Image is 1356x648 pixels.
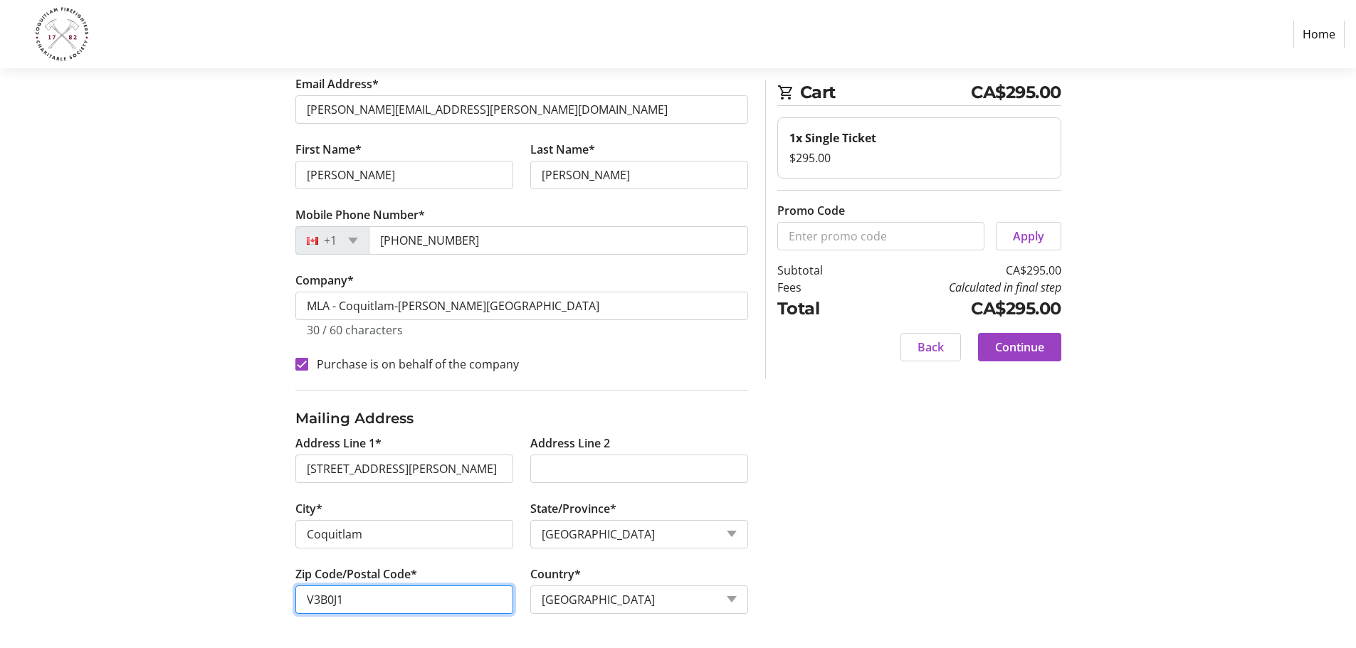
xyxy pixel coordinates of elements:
[1013,228,1044,245] span: Apply
[859,296,1061,322] td: CA$295.00
[295,272,354,289] label: Company *
[789,149,1049,166] div: $295.00
[530,500,616,517] label: State/Province*
[859,262,1061,279] td: CA$295.00
[777,262,859,279] td: Subtotal
[308,356,519,373] label: Purchase is on behalf of the company
[530,141,595,158] label: Last Name*
[295,455,513,483] input: Address
[530,565,581,583] label: Country*
[1293,21,1345,48] a: Home
[971,80,1061,105] span: CA$295.00
[295,408,748,429] h3: Mailing Address
[777,202,845,219] label: Promo Code
[800,80,972,105] span: Cart
[996,222,1061,250] button: Apply
[918,339,944,356] span: Back
[777,279,859,296] td: Fees
[859,279,1061,296] td: Calculated in final step
[995,339,1044,356] span: Continue
[369,226,748,255] input: (506) 234-5678
[307,322,403,338] tr-character-limit: 30 / 60 characters
[777,222,984,250] input: Enter promo code
[777,296,859,322] td: Total
[295,585,513,614] input: Zip or Postal Code
[295,141,362,158] label: First Name*
[11,6,112,63] img: Coquitlam Firefighters Charitable Society's Logo
[295,520,513,548] input: City
[295,500,322,517] label: City*
[789,130,876,146] strong: 1x Single Ticket
[295,206,425,223] label: Mobile Phone Number*
[978,333,1061,361] button: Continue
[295,435,382,452] label: Address Line 1*
[295,565,417,583] label: Zip Code/Postal Code*
[900,333,961,361] button: Back
[295,75,379,92] label: Email Address*
[530,435,610,452] label: Address Line 2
